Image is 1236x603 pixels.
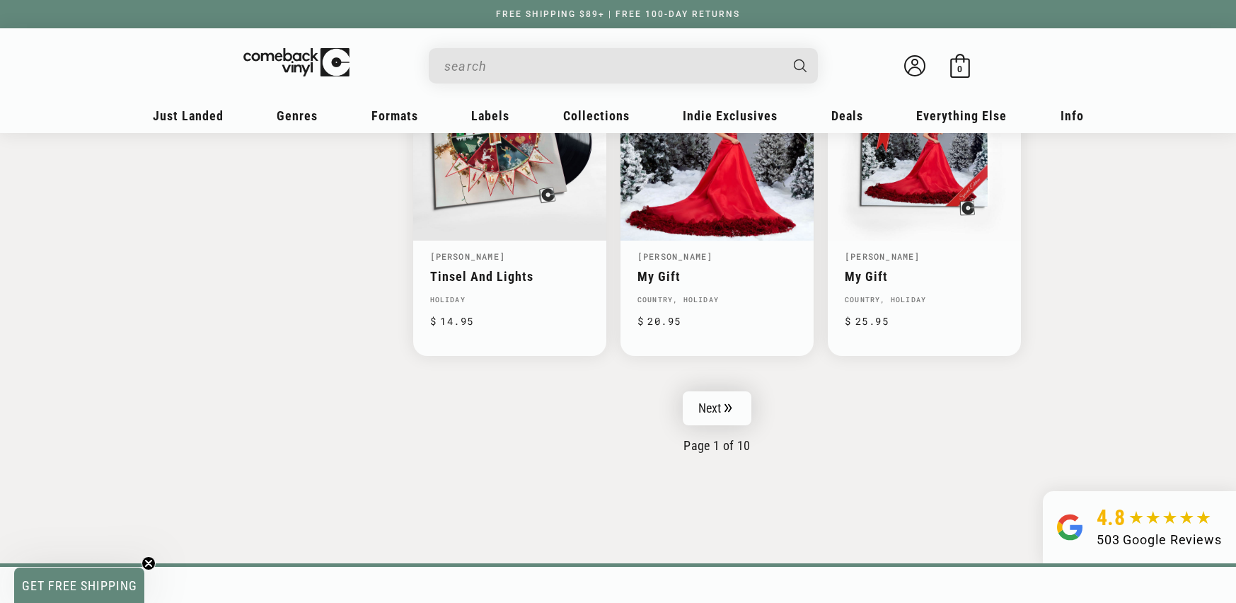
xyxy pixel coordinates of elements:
[563,108,630,123] span: Collections
[845,269,1004,284] a: My Gift
[1129,511,1211,525] img: star5.svg
[14,568,144,603] div: GET FREE SHIPPINGClose teaser
[413,391,1022,453] nav: Pagination
[683,108,778,123] span: Indie Exclusives
[153,108,224,123] span: Just Landed
[637,251,713,262] a: [PERSON_NAME]
[371,108,418,123] span: Formats
[831,108,863,123] span: Deals
[1057,505,1082,549] img: Group.svg
[637,269,797,284] a: My Gift
[444,52,780,81] input: When autocomplete results are available use up and down arrows to review and enter to select
[1043,491,1236,563] a: 4.8 503 Google Reviews
[916,108,1007,123] span: Everything Else
[683,391,752,425] a: Next
[141,556,156,570] button: Close teaser
[277,108,318,123] span: Genres
[1097,505,1126,530] span: 4.8
[471,108,509,123] span: Labels
[482,9,754,19] a: FREE SHIPPING $89+ | FREE 100-DAY RETURNS
[1061,108,1084,123] span: Info
[845,251,920,262] a: [PERSON_NAME]
[413,438,1022,453] p: Page 1 of 10
[430,269,589,284] a: Tinsel And Lights
[430,251,506,262] a: [PERSON_NAME]
[429,48,818,84] div: Search
[22,578,137,593] span: GET FREE SHIPPING
[781,48,819,84] button: Search
[957,64,962,74] span: 0
[1097,530,1222,549] div: 503 Google Reviews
